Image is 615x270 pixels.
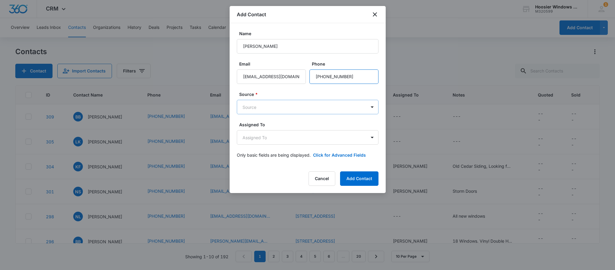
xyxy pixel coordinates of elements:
label: Name [239,30,381,37]
label: Email [239,61,308,67]
button: Cancel [309,171,335,186]
label: Phone [312,61,381,67]
input: Email [237,69,306,84]
input: Phone [309,69,378,84]
button: close [371,11,378,18]
input: Name [237,39,378,54]
button: Add Contact [340,171,378,186]
p: Only basic fields are being displayed. [237,152,311,158]
button: Click for Advanced Fields [313,152,366,158]
h1: Add Contact [237,11,266,18]
label: Source [239,91,381,97]
label: Assigned To [239,121,381,128]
